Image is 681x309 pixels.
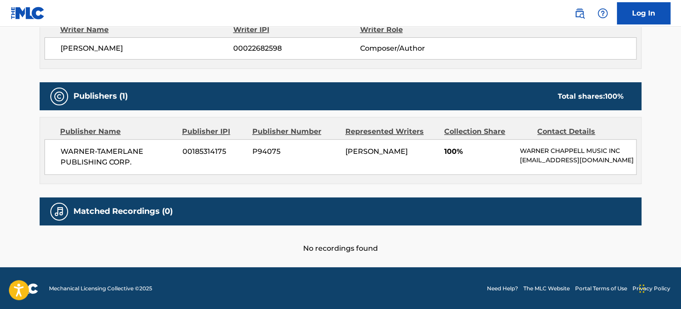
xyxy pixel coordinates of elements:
[597,8,608,19] img: help
[54,206,65,217] img: Matched Recordings
[360,43,475,54] span: Composer/Author
[73,206,173,217] h5: Matched Recordings (0)
[233,24,360,35] div: Writer IPI
[575,285,627,293] a: Portal Terms of Use
[11,7,45,20] img: MLC Logo
[61,43,233,54] span: [PERSON_NAME]
[520,146,636,156] p: WARNER CHAPPELL MUSIC INC
[574,8,585,19] img: search
[252,126,338,137] div: Publisher Number
[632,285,670,293] a: Privacy Policy
[233,43,360,54] span: 00022682598
[520,156,636,165] p: [EMAIL_ADDRESS][DOMAIN_NAME]
[594,4,612,22] div: Help
[345,126,438,137] div: Represented Writers
[523,285,570,293] a: The MLC Website
[54,91,65,102] img: Publishers
[636,266,681,309] iframe: Chat Widget
[444,126,531,137] div: Collection Share
[558,91,624,102] div: Total shares:
[571,4,588,22] a: Public Search
[182,126,245,137] div: Publisher IPI
[360,24,475,35] div: Writer Role
[617,2,670,24] a: Log In
[537,126,624,137] div: Contact Details
[182,146,246,157] span: 00185314175
[61,146,176,168] span: WARNER-TAMERLANE PUBLISHING CORP.
[487,285,518,293] a: Need Help?
[345,147,408,156] span: [PERSON_NAME]
[49,285,152,293] span: Mechanical Licensing Collective © 2025
[605,92,624,100] span: 100 %
[60,126,175,137] div: Publisher Name
[444,146,513,157] span: 100%
[639,275,645,302] div: Drag
[60,24,233,35] div: Writer Name
[252,146,339,157] span: P94075
[11,283,38,294] img: logo
[40,225,641,254] div: No recordings found
[73,91,128,101] h5: Publishers (1)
